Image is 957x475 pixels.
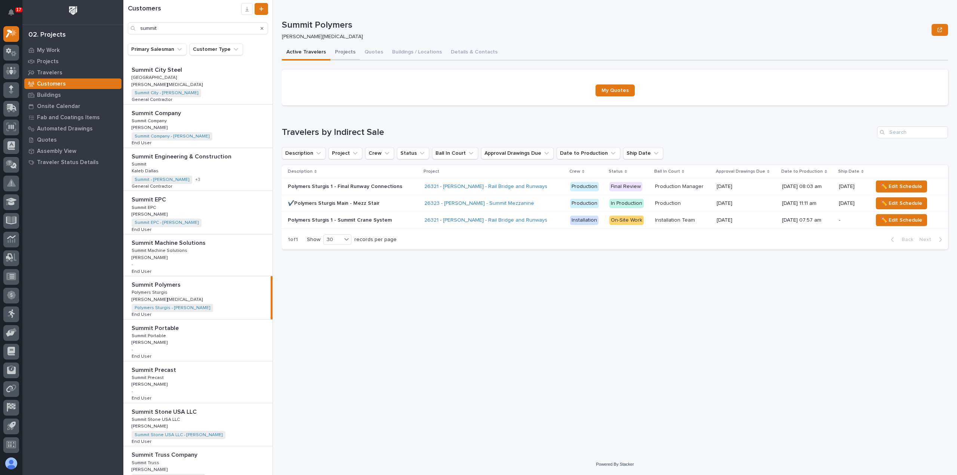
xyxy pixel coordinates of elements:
[282,195,948,212] tr: ✔️Polymers Sturgis Main - Mezz Stair✔️Polymers Sturgis Main - Mezz Stair 26323 - [PERSON_NAME] - ...
[570,199,599,208] div: Production
[132,152,233,160] p: Summit Engineering & Construction
[37,92,61,99] p: Buildings
[609,199,644,208] div: In Production
[132,407,198,416] p: Summit Stone USA LLC
[132,466,169,472] p: [PERSON_NAME]
[132,65,184,74] p: Summit City Steel
[132,124,169,130] p: [PERSON_NAME]
[128,43,187,55] button: Primary Salesman
[37,58,59,65] p: Projects
[596,462,634,466] a: Powered By Stacker
[655,216,696,223] p: Installation Team
[288,216,393,223] p: Polymers Sturgis 1 - Summit Crane System
[609,216,644,225] div: On-Site Work
[329,147,362,159] button: Project
[432,147,478,159] button: Ball In Court
[781,167,823,176] p: Date to Production
[885,236,916,243] button: Back
[22,89,123,101] a: Buildings
[132,394,153,401] p: End User
[570,216,598,225] div: Installation
[601,88,629,93] span: My Quotes
[609,182,642,191] div: Final Review
[876,197,927,209] button: ✏️ Edit Schedule
[282,231,304,249] p: 1 of 1
[717,217,776,223] p: [DATE]
[481,147,554,159] button: Approval Drawings Due
[132,195,167,203] p: Summit EPC
[22,44,123,56] a: My Work
[132,380,169,387] p: [PERSON_NAME]
[132,268,153,274] p: End User
[132,247,189,253] p: Summit Machine Solutions
[135,220,199,225] a: Summit EPC - [PERSON_NAME]
[37,81,66,87] p: Customers
[132,389,133,394] p: -
[37,148,76,155] p: Assembly View
[132,254,169,260] p: [PERSON_NAME]
[881,199,922,208] span: ✏️ Edit Schedule
[132,81,204,87] p: [PERSON_NAME][MEDICAL_DATA]
[132,459,161,466] p: Summit Truss
[37,47,60,54] p: My Work
[128,22,268,34] input: Search
[9,9,19,21] div: Notifications17
[123,276,273,320] a: Summit PolymersSummit Polymers Polymers SturgisPolymers Sturgis [PERSON_NAME][MEDICAL_DATA][PERSO...
[132,422,169,429] p: [PERSON_NAME]
[132,365,178,374] p: Summit Precast
[132,262,133,267] p: -
[424,167,439,176] p: Project
[388,45,446,61] button: Buildings / Locations
[3,456,19,471] button: users-avatar
[22,123,123,134] a: Automated Drawings
[282,178,948,195] tr: Polymers Sturgis 1 - Final Runway ConnectionsPolymers Sturgis 1 - Final Runway Connections 26321 ...
[288,167,313,176] p: Description
[37,114,100,121] p: Fab and Coatings Items
[365,147,394,159] button: Crew
[424,217,547,223] a: 26321 - [PERSON_NAME] - Rail Bridge and Runways
[132,74,178,80] p: [GEOGRAPHIC_DATA]
[132,374,165,380] p: Summit Precast
[123,320,273,361] a: Summit PortableSummit Portable Summit PortableSummit Portable [PERSON_NAME][PERSON_NAME] -End Use...
[782,183,833,190] p: [DATE] 08:03 am
[123,148,273,191] a: Summit Engineering & ConstructionSummit Engineering & Construction SummitSummit Kaleb DallasKaleb...
[123,403,273,447] a: Summit Stone USA LLCSummit Stone USA LLC Summit Stone USA LLCSummit Stone USA LLC [PERSON_NAME][P...
[37,137,57,144] p: Quotes
[22,101,123,112] a: Onsite Calendar
[132,311,153,317] p: End User
[132,296,204,302] p: [PERSON_NAME][MEDICAL_DATA]
[132,210,169,217] p: [PERSON_NAME]
[132,238,207,247] p: Summit Machine Solutions
[132,160,148,167] p: Summit
[132,226,153,232] p: End User
[132,204,157,210] p: Summit EPC
[16,7,21,12] p: 17
[132,332,167,339] p: Summit Portable
[132,347,133,352] p: -
[916,236,948,243] button: Next
[609,167,623,176] p: Status
[596,84,635,96] a: My Quotes
[22,67,123,78] a: Travelers
[135,432,222,438] a: Summit Stone USA LLC - [PERSON_NAME]
[654,167,680,176] p: Ball In Court
[282,34,926,40] p: [PERSON_NAME][MEDICAL_DATA]
[132,416,181,422] p: Summit Stone USA LLC
[195,178,200,182] span: + 3
[655,182,705,190] p: Production Manager
[288,199,381,207] p: ✔️Polymers Sturgis Main - Mezz Stair
[135,305,210,311] a: Polymers Sturgis - [PERSON_NAME]
[360,45,388,61] button: Quotes
[132,438,153,444] p: End User
[22,78,123,89] a: Customers
[839,200,867,207] p: [DATE]
[3,4,19,20] button: Notifications
[22,157,123,168] a: Traveler Status Details
[132,139,153,146] p: End User
[123,61,273,105] a: Summit City SteelSummit City Steel [GEOGRAPHIC_DATA][GEOGRAPHIC_DATA] [PERSON_NAME][MEDICAL_DATA]...
[132,323,180,332] p: Summit Portable
[424,183,547,190] a: 26321 - [PERSON_NAME] - Rail Bridge and Runways
[782,200,833,207] p: [DATE] 11:11 am
[623,147,663,159] button: Ship Date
